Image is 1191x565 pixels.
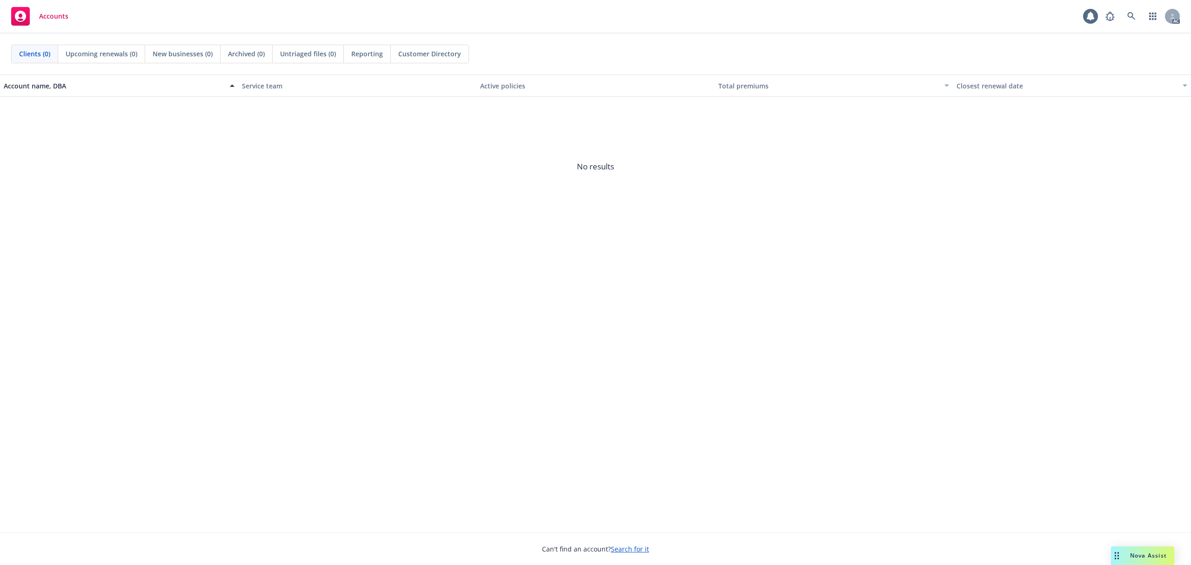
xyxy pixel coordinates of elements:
[351,49,383,59] span: Reporting
[398,49,461,59] span: Customer Directory
[1111,546,1123,565] div: Drag to move
[7,3,72,29] a: Accounts
[611,545,649,553] a: Search for it
[1101,7,1119,26] a: Report a Bug
[542,544,649,554] span: Can't find an account?
[1122,7,1141,26] a: Search
[66,49,137,59] span: Upcoming renewals (0)
[1144,7,1162,26] a: Switch app
[476,74,715,97] button: Active policies
[19,49,50,59] span: Clients (0)
[39,13,68,20] span: Accounts
[242,81,473,91] div: Service team
[1111,546,1174,565] button: Nova Assist
[718,81,939,91] div: Total premiums
[228,49,265,59] span: Archived (0)
[238,74,476,97] button: Service team
[715,74,953,97] button: Total premiums
[1130,552,1167,559] span: Nova Assist
[953,74,1191,97] button: Closest renewal date
[4,81,224,91] div: Account name, DBA
[153,49,213,59] span: New businesses (0)
[280,49,336,59] span: Untriaged files (0)
[957,81,1177,91] div: Closest renewal date
[480,81,711,91] div: Active policies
